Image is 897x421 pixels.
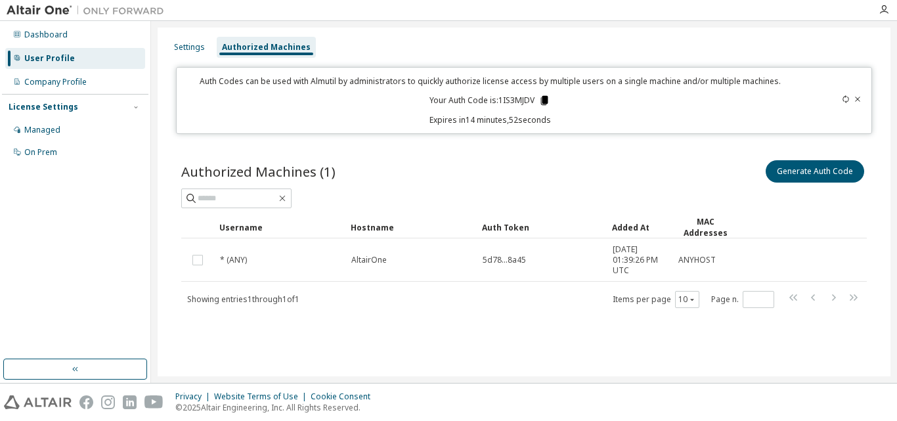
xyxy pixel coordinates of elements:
[187,294,299,305] span: Showing entries 1 through 1 of 1
[222,42,311,53] div: Authorized Machines
[613,291,699,308] span: Items per page
[351,217,471,238] div: Hostname
[214,391,311,402] div: Website Terms of Use
[24,147,57,158] div: On Prem
[123,395,137,409] img: linkedin.svg
[101,395,115,409] img: instagram.svg
[220,255,247,265] span: * (ANY)
[9,102,78,112] div: License Settings
[311,391,378,402] div: Cookie Consent
[612,217,667,238] div: Added At
[185,76,795,87] p: Auth Codes can be used with Almutil by administrators to quickly authorize license access by mult...
[144,395,164,409] img: youtube.svg
[4,395,72,409] img: altair_logo.svg
[613,244,667,276] span: [DATE] 01:39:26 PM UTC
[483,255,526,265] span: 5d78...8a45
[429,95,550,106] p: Your Auth Code is: 1IS3MJDV
[678,216,733,238] div: MAC Addresses
[482,217,602,238] div: Auth Token
[219,217,340,238] div: Username
[24,125,60,135] div: Managed
[185,114,795,125] p: Expires in 14 minutes, 52 seconds
[24,53,75,64] div: User Profile
[7,4,171,17] img: Altair One
[24,30,68,40] div: Dashboard
[24,77,87,87] div: Company Profile
[711,291,774,308] span: Page n.
[766,160,864,183] button: Generate Auth Code
[351,255,387,265] span: AltairOne
[174,42,205,53] div: Settings
[678,294,696,305] button: 10
[181,162,336,181] span: Authorized Machines (1)
[175,391,214,402] div: Privacy
[678,255,716,265] span: ANYHOST
[175,402,378,413] p: © 2025 Altair Engineering, Inc. All Rights Reserved.
[79,395,93,409] img: facebook.svg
